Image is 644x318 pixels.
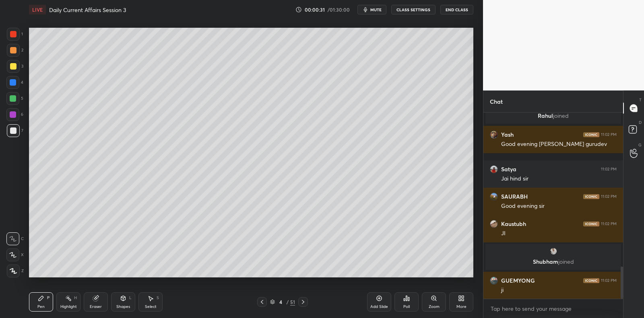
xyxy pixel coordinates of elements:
[290,298,295,306] div: 51
[553,112,569,119] span: joined
[49,6,126,14] h4: Daily Current Affairs Session 3
[501,277,535,284] h6: GUEMYONG
[286,300,289,304] div: /
[583,222,599,226] img: iconic-dark.1390631f.png
[490,277,498,285] img: 043112706bbb4eb0b444d90f21242bd1.jpg
[60,305,77,309] div: Highlight
[583,278,599,283] img: iconic-dark.1390631f.png
[638,142,642,148] p: G
[601,167,617,172] div: 11:02 PM
[501,286,617,294] div: ji
[601,132,617,137] div: 11:02 PM
[483,113,623,299] div: grid
[7,28,23,41] div: 1
[601,278,617,283] div: 11:02 PM
[501,220,526,228] h6: Kaustubh
[490,259,616,265] p: Shubham
[490,193,498,201] img: bf9a5c314f0c4014a62c53993b834e6f.jpg
[501,193,528,200] h6: SAURABH
[639,119,642,125] p: D
[440,5,473,14] button: End Class
[6,232,24,245] div: C
[483,91,509,112] p: Chat
[601,222,617,226] div: 11:02 PM
[6,76,23,89] div: 4
[6,108,23,121] div: 6
[37,305,45,309] div: Pen
[90,305,102,309] div: Eraser
[391,5,436,14] button: CLASS SETTINGS
[501,131,514,138] h6: Yash
[549,247,557,255] img: fa8509add1e5469d939ea0267764a57e.jpg
[601,194,617,199] div: 11:02 PM
[47,296,50,300] div: P
[6,248,24,261] div: X
[490,165,498,173] img: 61d6fb5e2f314601be89cb1816f3b248.jpg
[29,5,46,14] div: LIVE
[116,305,130,309] div: Shapes
[501,140,617,148] div: Good evening [PERSON_NAME] gurudev
[639,97,642,103] p: T
[429,305,440,309] div: Zoom
[357,5,386,14] button: mute
[129,296,132,300] div: L
[490,131,498,139] img: 6ee2e7ebe35542b88f2e8eec3b3cb570.jpg
[583,132,599,137] img: iconic-dark.1390631f.png
[501,175,617,183] div: Jai hind sir
[370,7,382,12] span: mute
[370,305,388,309] div: Add Slide
[145,305,157,309] div: Select
[277,300,285,304] div: 4
[501,202,617,210] div: Good evening sir
[583,194,599,199] img: iconic-dark.1390631f.png
[456,305,466,309] div: More
[490,220,498,228] img: 4278e52788654398a25f3a2f015294db.jpg
[74,296,77,300] div: H
[403,305,410,309] div: Poll
[7,44,23,57] div: 2
[558,258,574,265] span: joined
[7,124,23,137] div: 7
[7,265,24,277] div: Z
[501,230,617,238] div: JI
[7,60,23,73] div: 3
[501,166,516,173] h6: Satya
[6,92,23,105] div: 5
[157,296,159,300] div: S
[490,113,616,119] p: Rahul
